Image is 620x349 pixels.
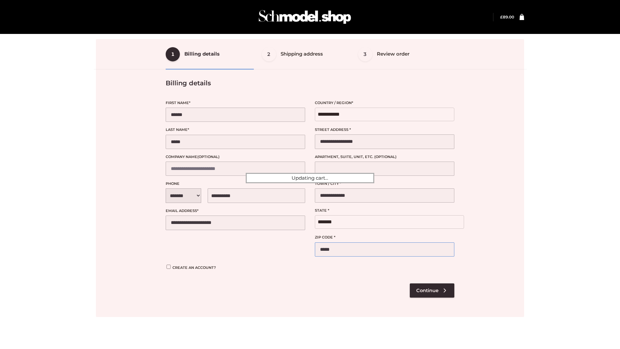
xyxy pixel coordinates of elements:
div: Updating cart... [246,173,374,183]
bdi: 89.00 [500,15,514,19]
img: Schmodel Admin 964 [256,4,353,30]
a: £89.00 [500,15,514,19]
span: £ [500,15,503,19]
